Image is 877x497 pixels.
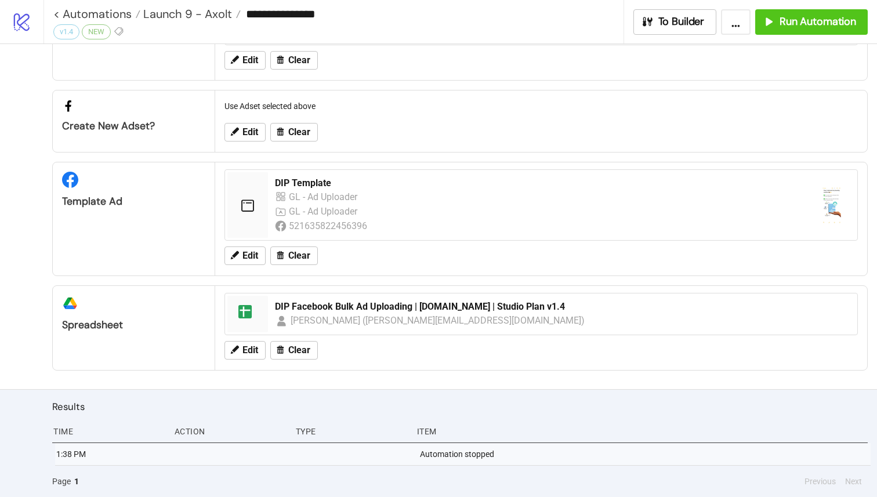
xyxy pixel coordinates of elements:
button: Edit [224,246,266,265]
div: NEW [82,24,111,39]
button: Clear [270,51,318,70]
span: Edit [242,251,258,261]
span: Clear [288,251,310,261]
a: Launch 9 - Axolt [140,8,241,20]
div: [PERSON_NAME] ([PERSON_NAME][EMAIL_ADDRESS][DOMAIN_NAME]) [291,313,585,328]
div: Use Adset selected above [220,95,862,117]
div: Time [52,420,165,442]
button: Clear [270,341,318,360]
div: Item [416,420,868,442]
button: Previous [801,475,839,488]
img: https://scontent-fra3-1.xx.fbcdn.net/v/t45.1600-4/472819590_120216004797060755_126935559542522562... [813,187,850,224]
button: Run Automation [755,9,868,35]
div: 1:38 PM [55,443,168,465]
div: Type [295,420,408,442]
button: 1 [71,475,82,488]
button: Edit [224,123,266,142]
button: To Builder [633,9,717,35]
div: DIP Facebook Bulk Ad Uploading | [DOMAIN_NAME] | Studio Plan v1.4 [275,300,850,313]
span: To Builder [658,15,705,28]
a: < Automations [53,8,140,20]
span: Run Automation [780,15,856,28]
div: Spreadsheet [62,318,205,332]
button: Clear [270,246,318,265]
div: v1.4 [53,24,79,39]
div: GL - Ad Uploader [289,190,360,204]
div: 521635822456396 [289,219,369,233]
span: Clear [288,55,310,66]
button: Edit [224,341,266,360]
span: Edit [242,127,258,137]
div: Automation stopped [419,443,871,465]
span: Page [52,475,71,488]
div: Action [173,420,287,442]
div: DIP Template [275,177,804,190]
div: Template Ad [62,195,205,208]
button: ... [721,9,751,35]
span: Edit [242,345,258,355]
span: Clear [288,345,310,355]
div: Create new adset? [62,119,205,133]
h2: Results [52,399,868,414]
span: Clear [288,127,310,137]
div: GL - Ad Uploader [289,204,360,219]
button: Next [842,475,865,488]
span: Edit [242,55,258,66]
button: Edit [224,51,266,70]
span: Launch 9 - Axolt [140,6,232,21]
button: Clear [270,123,318,142]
